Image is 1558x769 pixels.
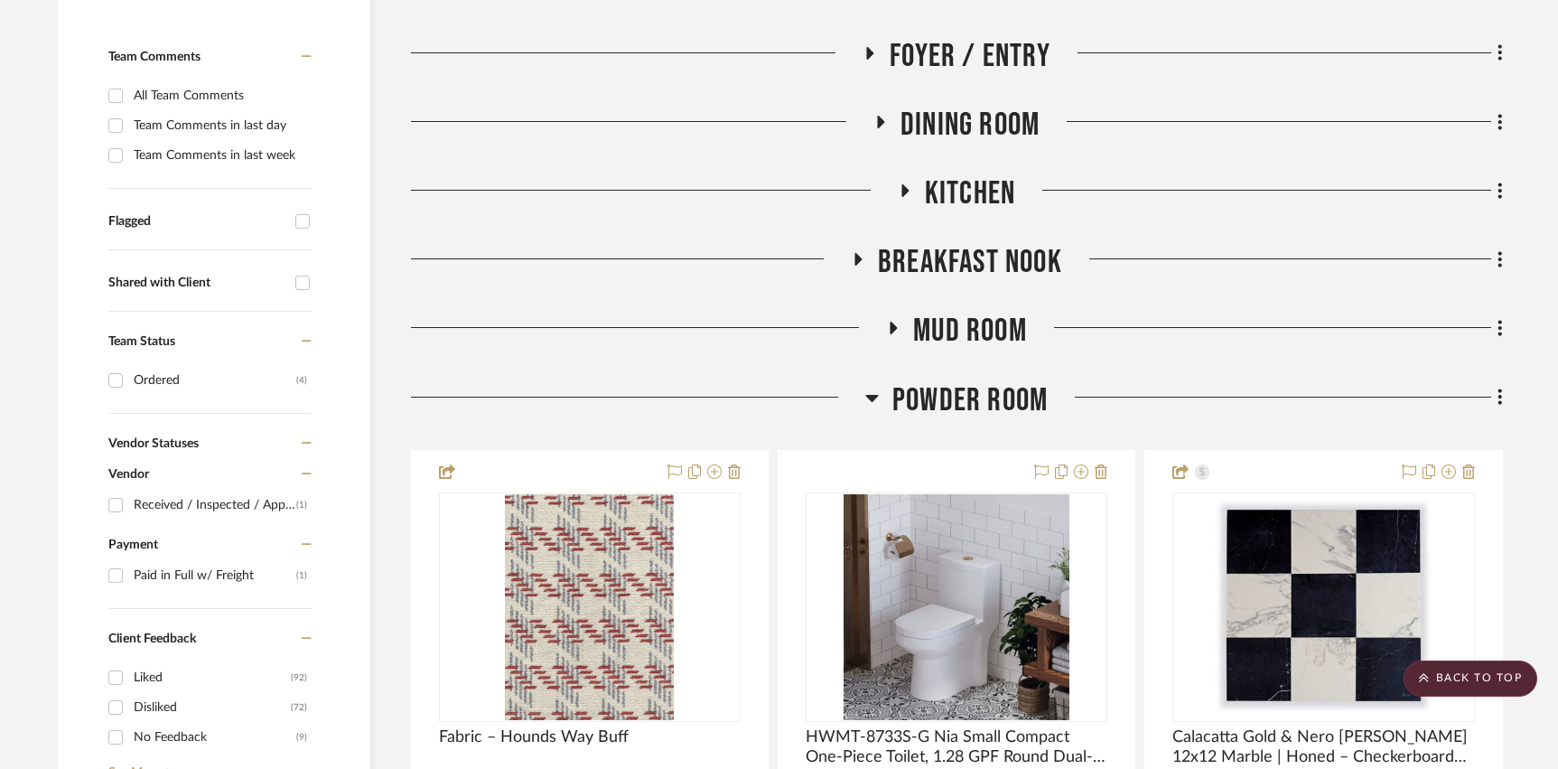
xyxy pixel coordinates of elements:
div: (1) [296,561,307,590]
div: (1) [296,491,307,520]
div: (9) [296,723,307,752]
span: HWMT-8733S-G Nia Small Compact One-Piece Toilet, 1.28 GPF Round Dual-Flush Floor Mounted [806,727,1107,767]
span: Payment [108,539,158,551]
img: Calacatta Gold & Nero Marquina 12x12 Marble | Honed – Checkerboard Bundle [1210,494,1436,720]
div: Paid in Full w/ Freight [134,561,296,590]
scroll-to-top-button: BACK TO TOP [1404,661,1537,697]
div: Ordered [134,366,296,395]
div: (4) [296,366,307,395]
div: Team Comments in last week [134,141,307,170]
img: HWMT-8733S-G Nia Small Compact One-Piece Toilet, 1.28 GPF Round Dual-Flush Floor Mounted [844,494,1069,720]
span: Dining Room [900,106,1040,145]
div: Liked [134,663,291,692]
div: Disliked [134,693,291,722]
span: Foyer / Entry [890,37,1050,76]
span: Mud Room [913,312,1027,351]
span: Team Comments [108,51,201,63]
span: Vendor [108,468,149,481]
span: Client Feedback [108,633,196,645]
div: (72) [291,693,307,722]
span: Calacatta Gold & Nero [PERSON_NAME] 12x12 Marble | Honed – Checkerboard Bundle [1172,727,1474,767]
span: Kitchen [925,174,1015,213]
span: Vendor Statuses [108,437,199,450]
div: Flagged [108,214,286,230]
div: No Feedback [134,723,296,752]
div: Team Comments in last day [134,111,307,140]
span: Team Status [108,335,175,348]
div: (92) [291,663,307,692]
div: Received / Inspected / Approved [134,491,296,520]
img: Fabric – Hounds Way Buff [505,494,673,720]
div: All Team Comments [134,81,307,110]
div: Shared with Client [108,276,286,291]
span: Fabric – Hounds Way Buff [439,727,629,747]
span: Breakfast Nook [878,243,1062,282]
span: Powder Room [892,381,1048,420]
